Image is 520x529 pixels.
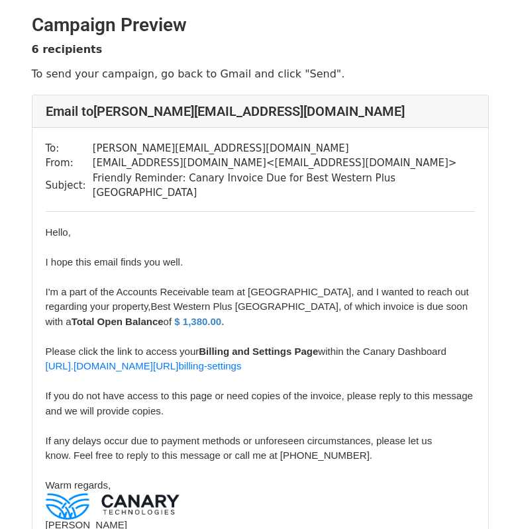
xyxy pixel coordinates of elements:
[32,67,489,81] p: To send your campaign, go back to Gmail and click "Send".
[46,156,93,171] td: From:
[46,435,433,461] span: If any delays occur due to payment methods or unforeseen circumstances, please let us know. Feel ...
[221,316,224,327] span: .
[93,141,475,156] td: [PERSON_NAME][EMAIL_ADDRESS][DOMAIN_NAME]
[46,493,180,520] img: c29b55174a6d10e35b8ed12ea38c4a16ab5ad042.png
[46,141,93,156] td: To:
[32,43,103,56] strong: 6 recipients
[46,301,468,327] span: , of which invoice is due soon with a of
[46,285,475,330] div: Best Western Plus [GEOGRAPHIC_DATA]
[46,360,242,371] a: [URL].[DOMAIN_NAME][URL]billing-settings
[46,346,446,357] span: Please click the link to access your within the Canary Dashboard
[46,256,183,267] span: I hope this email finds you well.
[46,390,473,416] span: If you do not have access to this page or need copies of the invoice, please reply to this messag...
[46,103,475,119] h4: Email to [PERSON_NAME][EMAIL_ADDRESS][DOMAIN_NAME]
[46,286,469,313] span: I'm a part of the Accounts Receivable team at [GEOGRAPHIC_DATA], and I wanted to reach out regard...
[72,316,164,327] b: Total Open Balance
[93,171,475,201] td: Friendly Reminder: Canary Invoice Due for Best Western Plus [GEOGRAPHIC_DATA]
[46,226,71,238] span: Hello,
[454,465,520,529] iframe: Chat Widget
[93,156,475,171] td: [EMAIL_ADDRESS][DOMAIN_NAME] < [EMAIL_ADDRESS][DOMAIN_NAME] >
[199,346,318,357] b: Billing and Settings Page
[174,316,224,327] font: $ 1,380.00
[32,14,489,36] h2: Campaign Preview
[46,479,111,491] span: Warm regards,
[46,171,93,201] td: Subject:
